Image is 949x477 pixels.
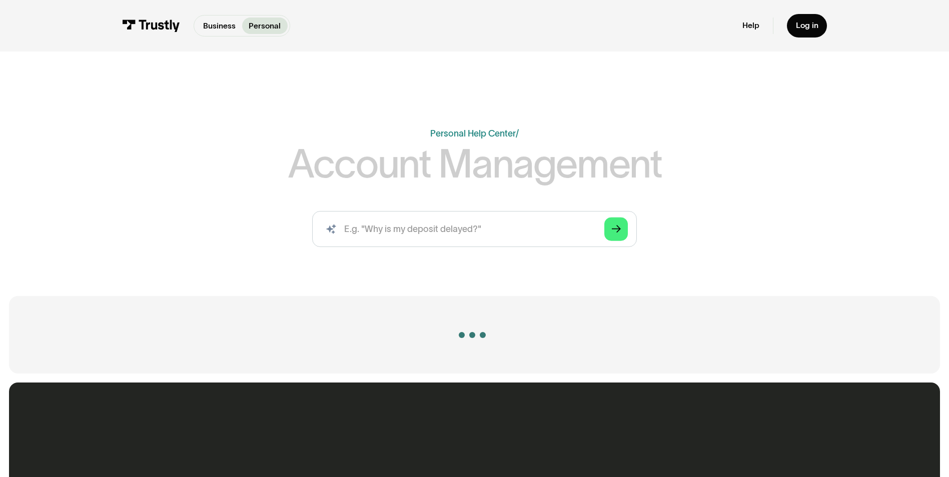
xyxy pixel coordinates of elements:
a: Log in [787,14,827,37]
a: Business [196,17,242,33]
p: Personal [249,20,281,32]
a: Personal [242,17,288,33]
input: search [312,211,637,247]
div: / [516,128,519,138]
a: Help [742,20,759,30]
div: Log in [796,20,818,30]
img: Trustly Logo [122,19,180,32]
p: Business [203,20,236,32]
a: Personal Help Center [430,128,516,138]
h1: Account Management [288,144,662,183]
